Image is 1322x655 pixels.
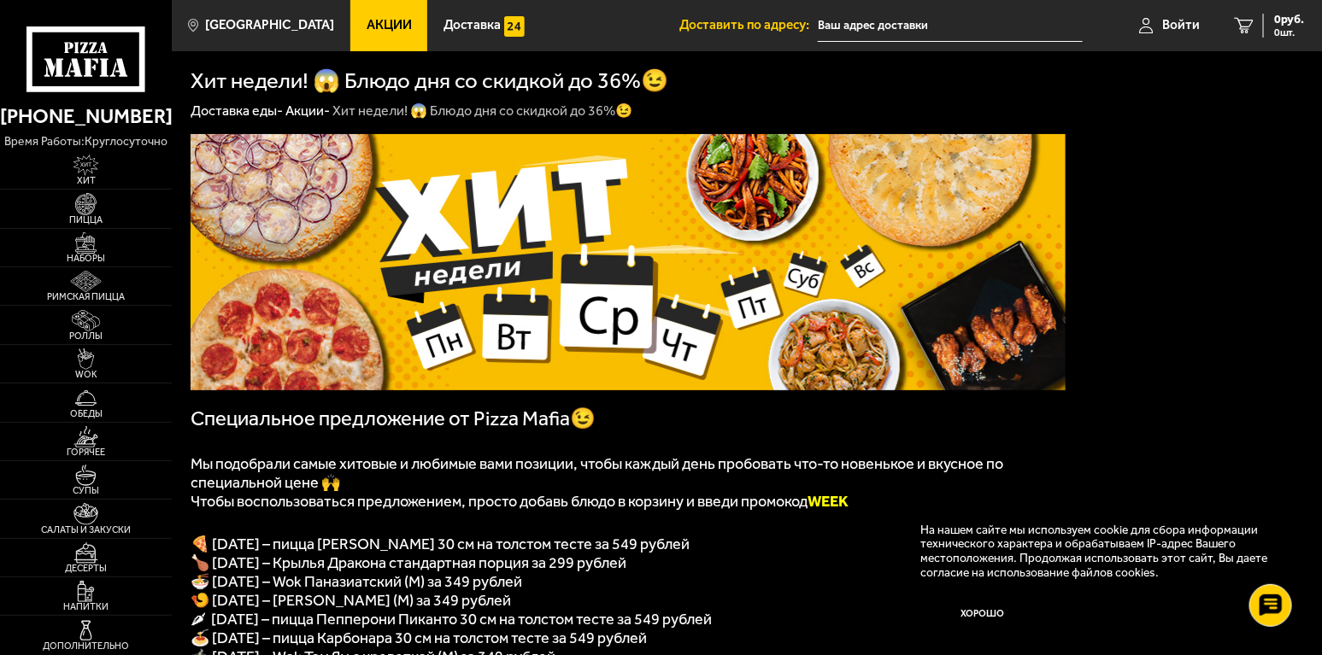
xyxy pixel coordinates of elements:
[191,629,647,647] span: 🍝 [DATE] – пицца Карбонара 30 см на толстом тесте за 549 рублей
[920,523,1279,581] p: На нашем сайте мы используем cookie для сбора информации технического характера и обрабатываем IP...
[367,19,412,32] span: Акции
[191,454,1004,492] span: Мы подобрали самые хитовые и любимые вами позиции, чтобы каждый день пробовать что-то новенькое и...
[285,102,330,119] a: Акции-
[191,535,690,553] span: 🍕 [DATE] – пицца [PERSON_NAME] 30 см на толстом тесте за 549 рублей
[1162,19,1200,32] span: Войти
[679,19,818,32] span: Доставить по адресу:
[191,553,626,572] span: 🍗 [DATE] – Крылья Дракона стандартная порция за 299 рублей
[1274,14,1305,26] span: 0 руб.
[808,492,849,511] b: WEEK
[191,70,668,92] h1: Хит недели! 😱 Блюдо дня со скидкой до 36%😉
[444,19,501,32] span: Доставка
[191,492,849,511] span: Чтобы воспользоваться предложением, просто добавь блюдо в корзину и введи промокод
[191,572,522,591] span: 🍜 [DATE] – Wok Паназиатский (M) за 349 рублей
[191,134,1066,390] img: 1024x1024
[191,591,511,610] span: 🍤 [DATE] – [PERSON_NAME] (M) за 349 рублей
[920,594,1044,635] button: Хорошо
[191,610,712,629] span: 🌶 [DATE] – пицца Пепперони Пиканто 30 см на толстом тесте за 549 рублей
[191,406,596,430] span: Специальное предложение от Pizza Mafia😉
[1274,27,1305,38] span: 0 шт.
[206,19,335,32] span: [GEOGRAPHIC_DATA]
[332,102,632,120] div: Хит недели! 😱 Блюдо дня со скидкой до 36%😉
[818,10,1082,42] input: Ваш адрес доставки
[191,102,283,119] a: Доставка еды-
[504,16,525,37] img: 15daf4d41897b9f0e9f617042186c801.svg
